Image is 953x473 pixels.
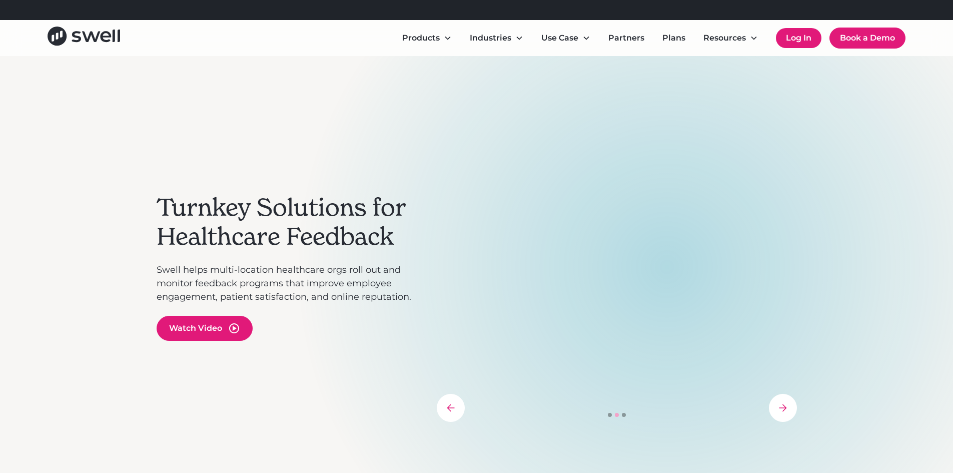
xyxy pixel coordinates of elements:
p: Swell helps multi-location healthcare orgs roll out and monitor feedback programs that improve em... [157,263,427,304]
div: Products [394,28,460,48]
div: previous slide [437,394,465,422]
div: Show slide 2 of 3 [615,413,619,417]
a: Book a Demo [829,28,905,49]
div: carousel [437,112,797,422]
div: Use Case [541,32,578,44]
div: Products [402,32,440,44]
div: Resources [695,28,766,48]
div: Show slide 3 of 3 [622,413,626,417]
div: Industries [470,32,511,44]
a: open lightbox [157,316,253,341]
div: Resources [703,32,746,44]
div: Watch Video [169,322,222,334]
a: Log In [776,28,821,48]
div: Use Case [533,28,598,48]
div: Show slide 1 of 3 [608,413,612,417]
a: home [48,27,120,49]
h2: Turnkey Solutions for Healthcare Feedback [157,193,427,251]
a: Plans [654,28,693,48]
div: next slide [769,394,797,422]
div: Industries [462,28,531,48]
iframe: Chat Widget [782,365,953,473]
a: Partners [600,28,652,48]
